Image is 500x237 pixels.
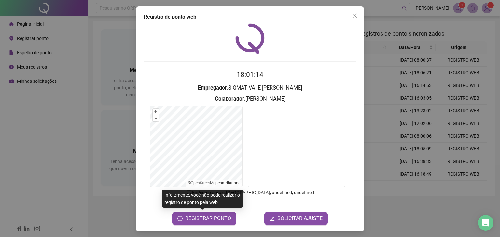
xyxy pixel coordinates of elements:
h3: : [PERSON_NAME] [144,95,356,103]
p: Endereço aprox. : [GEOGRAPHIC_DATA], undefined, undefined [144,189,356,196]
button: – [153,115,159,121]
li: © contributors. [188,181,240,185]
button: editSOLICITAR AJUSTE [264,212,328,225]
button: Close [350,10,360,21]
button: + [153,109,159,115]
img: QRPoint [235,23,265,54]
button: REGISTRAR PONTO [172,212,236,225]
h3: : SIGMATIVA IE [PERSON_NAME] [144,84,356,92]
span: clock-circle [177,216,183,221]
time: 18:01:14 [237,71,263,79]
span: SOLICITAR AJUSTE [277,215,323,222]
span: REGISTRAR PONTO [185,215,231,222]
div: Open Intercom Messenger [478,215,493,231]
strong: Empregador [198,85,227,91]
strong: Colaborador [215,96,244,102]
div: Registro de ponto web [144,13,356,21]
span: edit [270,216,275,221]
div: Infelizmente, você não pode realizar o registro de ponto pela web [162,190,243,208]
span: close [352,13,357,18]
a: OpenStreetMap [191,181,218,185]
